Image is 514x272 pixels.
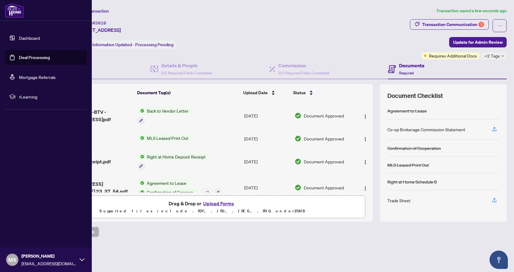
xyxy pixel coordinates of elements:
[291,84,353,101] th: Status
[363,186,368,191] img: Logo
[399,62,424,69] h4: Documents
[242,129,292,148] td: [DATE]
[138,107,191,124] button: Status IconBack to Vendor Letter
[363,137,368,142] img: Logo
[497,24,502,28] span: ellipsis
[21,260,76,267] span: [EMAIL_ADDRESS][DOMAIN_NAME]
[135,84,240,101] th: Document Tag(s)
[501,54,504,58] span: down
[429,52,477,59] span: Requires Additional Docs
[56,180,133,195] span: [STREET_ADDRESS] Signback_[DATE] 23_37_54.pdf
[304,158,344,165] span: Document Approved
[144,135,191,141] span: MLS Leased Print Out
[39,196,365,218] span: Drag & Drop orUpload FormsSupported files include .PDF, .JPG, .JPEG, .PNG under25MB
[144,189,199,196] span: Confirmation of Cooperation
[144,180,189,186] span: Agreement to Lease
[242,175,292,201] td: [DATE]
[449,37,507,47] button: Update for Admin Review
[360,111,370,121] button: Logo
[54,84,135,101] th: (9) File Name
[76,26,121,34] span: [STREET_ADDRESS]
[363,160,368,165] img: Logo
[19,35,40,41] a: Dashboard
[241,84,291,101] th: Upload Date
[304,112,344,119] span: Document Approved
[387,197,411,204] div: Trade Sheet
[5,3,24,18] img: logo
[201,199,236,207] button: Upload Forms
[278,62,329,69] h4: Commission
[304,135,344,142] span: Document Approved
[21,253,76,259] span: [PERSON_NAME]
[490,251,508,269] button: Open asap
[138,107,144,114] img: Status Icon
[144,107,191,114] span: Back to Vendor Letter
[19,74,56,80] a: Mortgage Referrals
[242,148,292,175] td: [DATE]
[399,71,414,75] span: Required
[363,114,368,119] img: Logo
[56,108,133,123] span: INV to Landlord -BTV - [STREET_ADDRESS]pdf
[479,22,484,27] div: 3
[76,40,176,49] div: Status:
[76,8,109,14] span: View Transaction
[295,184,301,191] img: Document Status
[304,184,344,191] span: Document Approved
[19,93,83,100] span: rLearning
[453,37,503,47] span: Update for Admin Review
[387,126,465,133] div: Co-op Brokerage Commission Statement
[387,91,443,100] span: Document Checklist
[360,134,370,143] button: Logo
[138,189,144,196] img: Status Icon
[201,189,212,196] div: + 2
[278,71,329,75] span: 2/2 Required Fields Completed
[138,180,144,186] img: Status Icon
[43,207,361,215] p: Supported files include .PDF, .JPG, .JPEG, .PNG under 25 MB
[92,42,173,47] span: Information Updated - Processing Pending
[144,153,208,160] span: Right at Home Deposit Receipt
[138,135,191,141] button: Status IconMLS Leased Print Out
[422,20,484,29] div: Transaction Communication
[436,7,507,14] article: Transaction saved a few seconds ago
[484,52,500,59] span: +2 Tags
[295,112,301,119] img: Document Status
[169,199,236,207] span: Drag & Drop or
[138,153,208,170] button: Status IconRight at Home Deposit Receipt
[92,20,106,26] span: 45818
[19,55,50,60] a: Deal Processing
[138,135,144,141] img: Status Icon
[161,71,212,75] span: 2/2 Required Fields Completed
[242,102,292,129] td: [DATE]
[360,157,370,166] button: Logo
[387,107,427,114] div: Agreement to Lease
[387,178,437,185] div: Right at Home Schedule B
[387,162,429,168] div: MLS Leased Print Out
[138,153,144,160] img: Status Icon
[161,62,212,69] h4: Details & People
[8,255,17,264] span: MX
[360,183,370,192] button: Logo
[243,89,268,96] span: Upload Date
[410,19,489,30] button: Transaction Communication3
[295,135,301,142] img: Document Status
[295,158,301,165] img: Document Status
[138,180,221,196] button: Status IconAgreement to LeaseStatus IconConfirmation of Cooperation+2
[293,89,306,96] span: Status
[387,145,441,151] div: Confirmation of Cooperation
